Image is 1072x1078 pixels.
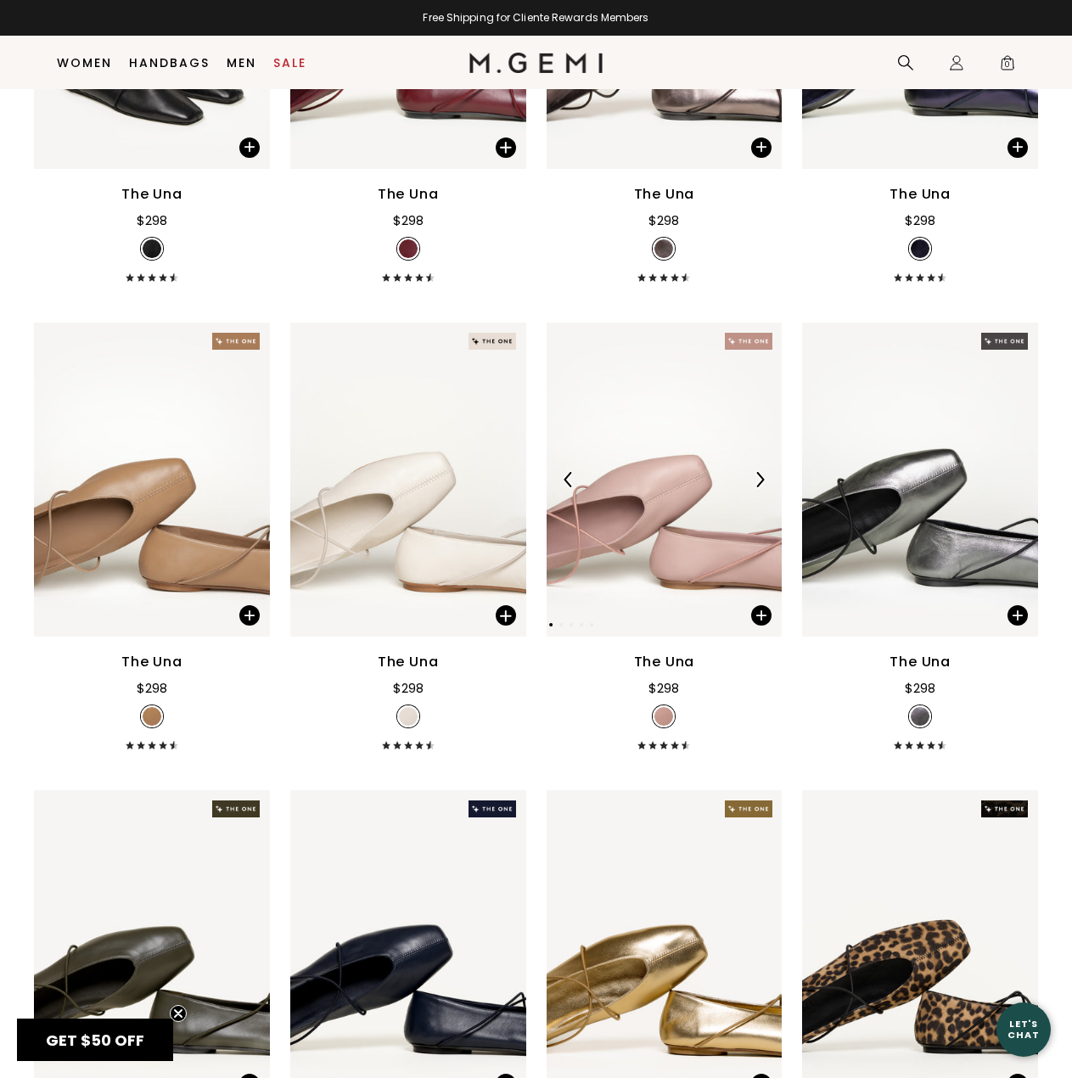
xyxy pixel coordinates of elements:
[46,1030,144,1051] span: GET $50 OFF
[905,211,935,231] div: $298
[212,800,260,817] img: The One tag
[996,1019,1051,1040] div: Let's Chat
[378,652,439,672] div: The Una
[981,333,1029,350] img: The One tag
[399,239,418,258] img: v_7385131614267_SWATCH_50x.jpg
[981,800,1029,817] img: The One tag
[399,707,418,726] img: v_7263728959547_SWATCH_50x.jpg
[378,184,439,205] div: The Una
[802,323,1038,637] img: The Una
[890,652,951,672] div: The Una
[654,239,673,258] img: v_7385131515963_SWATCH_50x.jpg
[547,323,783,750] a: Previous ArrowNext ArrowThe Una$298
[121,184,182,205] div: The Una
[34,323,270,637] img: The Una
[561,472,576,487] img: Previous Arrow
[57,56,112,70] a: Women
[634,652,695,672] div: The Una
[137,211,167,231] div: $298
[393,211,424,231] div: $298
[137,678,167,699] div: $298
[654,707,673,726] img: v_7263728992315_SWATCH_50x.jpg
[547,323,783,637] img: The Una
[802,323,1038,750] a: The Una$298
[725,800,772,817] img: The One tag
[752,472,767,487] img: Next Arrow
[227,56,256,70] a: Men
[212,333,260,350] img: The One tag
[290,323,526,637] img: The Una
[129,56,210,70] a: Handbags
[890,184,951,205] div: The Una
[999,58,1016,75] span: 0
[121,652,182,672] div: The Una
[393,678,424,699] div: $298
[34,323,270,750] a: The Una$298
[143,239,161,258] img: v_7263728894011_SWATCH_50x.jpg
[273,56,306,70] a: Sale
[634,184,695,205] div: The Una
[905,678,935,699] div: $298
[469,53,603,73] img: M.Gemi
[290,323,526,750] a: The Una$298
[469,333,516,350] img: The One tag
[911,239,929,258] img: v_7385131548731_SWATCH_50x.jpg
[143,707,161,726] img: v_7263728926779_SWATCH_50x.jpg
[648,211,679,231] div: $298
[725,333,772,350] img: The One tag
[648,678,679,699] div: $298
[170,1005,187,1022] button: Close teaser
[469,800,516,817] img: The One tag
[17,1019,173,1061] div: GET $50 OFFClose teaser
[911,707,929,726] img: v_7263729057851_SWATCH_50x.jpg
